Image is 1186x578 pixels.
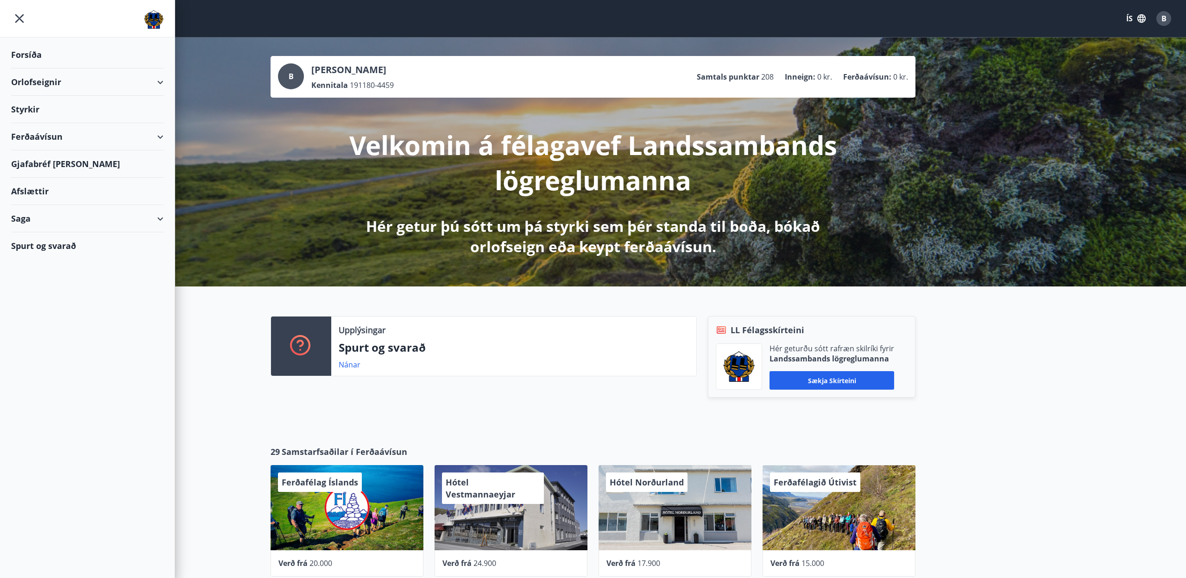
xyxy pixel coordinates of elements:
p: Inneign : [785,72,815,82]
a: Nánar [339,360,360,370]
button: menu [11,10,28,27]
span: Verð frá [770,558,800,568]
span: 208 [761,72,774,82]
span: 0 kr. [893,72,908,82]
p: Hér getur þú sótt um þá styrki sem þér standa til boða, bókað orlofseign eða keypt ferðaávísun. [348,216,838,257]
span: LL Félagsskírteini [731,324,804,336]
span: 191180-4459 [350,80,394,90]
p: [PERSON_NAME] [311,63,394,76]
div: Ferðaávísun [11,123,164,150]
p: Kennitala [311,80,348,90]
span: 0 kr. [817,72,832,82]
span: 17.900 [637,558,660,568]
div: Styrkir [11,96,164,123]
p: Landssambands lögreglumanna [770,354,894,364]
span: B [1161,13,1167,24]
p: Spurt og svarað [339,340,689,355]
span: B [289,71,294,81]
div: Orlofseignir [11,68,164,96]
span: Ferðafélagið Útivist [774,477,857,488]
span: 29 [271,446,280,458]
div: Forsíða [11,41,164,68]
p: Ferðaávísun : [843,72,891,82]
p: Hér geturðu sótt rafræn skilríki fyrir [770,343,894,354]
span: Verð frá [278,558,308,568]
span: Ferðafélag Íslands [282,477,358,488]
img: 1cqKbADZNYZ4wXUG0EC2JmCwhQh0Y6EN22Kw4FTY.png [723,351,755,382]
span: Verð frá [442,558,472,568]
span: 24.900 [473,558,496,568]
div: Spurt og svarað [11,232,164,259]
span: Hótel Vestmannaeyjar [446,477,515,500]
button: B [1153,7,1175,30]
p: Velkomin á félagavef Landssambands lögreglumanna [348,127,838,198]
button: ÍS [1121,10,1151,27]
span: Verð frá [606,558,636,568]
span: 20.000 [309,558,332,568]
span: 15.000 [801,558,824,568]
div: Afslættir [11,178,164,205]
p: Upplýsingar [339,324,385,336]
p: Samtals punktar [697,72,759,82]
div: Saga [11,205,164,232]
img: union_logo [144,10,164,29]
button: Sækja skírteini [770,371,894,390]
span: Hótel Norðurland [610,477,684,488]
span: Samstarfsaðilar í Ferðaávísun [282,446,407,458]
div: Gjafabréf [PERSON_NAME] [11,150,164,178]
